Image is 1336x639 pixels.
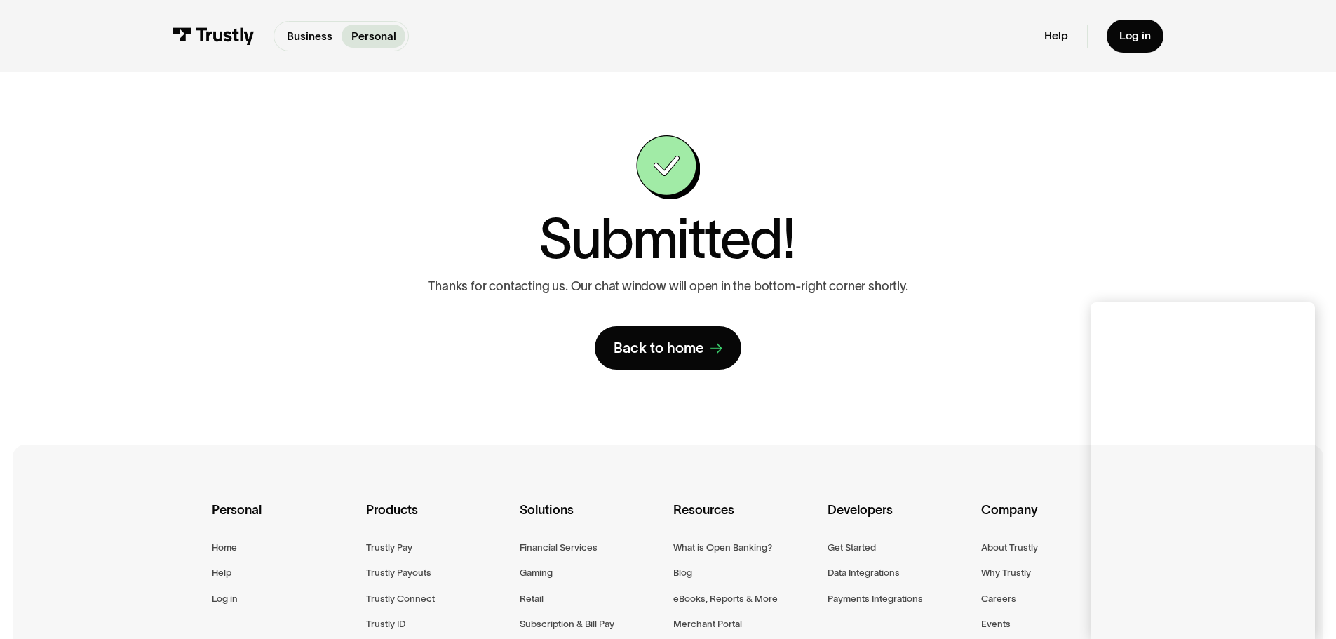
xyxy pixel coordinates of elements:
[828,539,876,556] a: Get Started
[673,539,772,556] a: What is Open Banking?
[981,500,1124,539] div: Company
[673,500,816,539] div: Resources
[673,565,692,581] a: Blog
[673,616,742,632] a: Merchant Portal
[366,616,405,632] a: Trustly ID
[520,565,553,581] a: Gaming
[351,28,396,45] p: Personal
[981,539,1038,556] a: About Trustly
[1119,29,1151,43] div: Log in
[287,28,332,45] p: Business
[366,565,431,581] a: Trustly Payouts
[428,279,907,295] p: Thanks for contacting us. Our chat window will open in the bottom-right corner shortly.
[212,591,238,607] a: Log in
[595,326,742,370] a: Back to home
[520,500,662,539] div: Solutions
[614,339,704,357] div: Back to home
[366,500,508,539] div: Products
[828,565,900,581] a: Data Integrations
[1091,302,1315,639] iframe: Chat Window
[520,591,544,607] a: Retail
[520,539,598,556] a: Financial Services
[981,591,1016,607] a: Careers
[520,616,614,632] a: Subscription & Bill Pay
[673,591,778,607] a: eBooks, Reports & More
[212,565,231,581] a: Help
[212,500,354,539] div: Personal
[539,212,795,267] h1: Submitted!
[828,500,970,539] div: Developers
[366,539,412,556] a: Trustly Pay
[1044,29,1068,43] a: Help
[366,591,435,607] a: Trustly Connect
[342,25,405,48] a: Personal
[277,25,342,48] a: Business
[173,27,255,45] img: Trustly Logo
[212,539,237,556] a: Home
[828,591,923,607] a: Payments Integrations
[981,565,1031,581] a: Why Trustly
[981,616,1011,632] a: Events
[1107,20,1163,53] a: Log in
